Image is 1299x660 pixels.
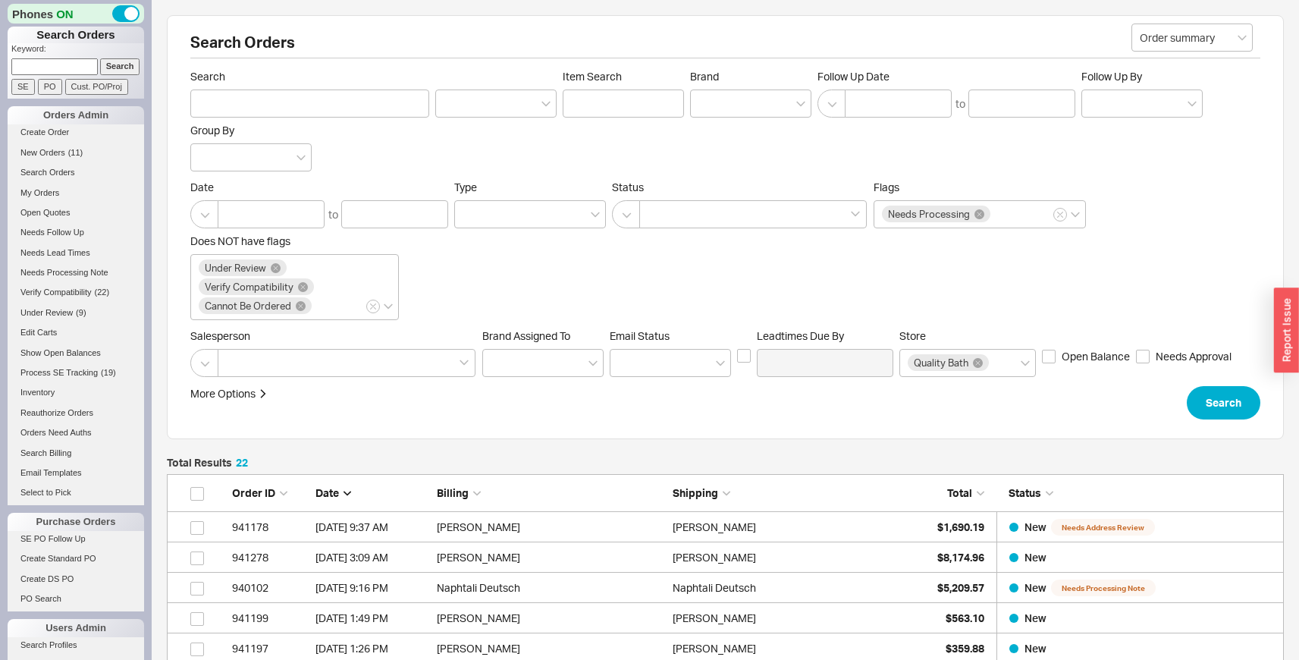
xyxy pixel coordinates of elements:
[95,288,110,297] span: ( 22 )
[1131,24,1253,52] input: Select...
[20,228,84,237] span: Needs Follow Up
[167,512,1284,542] a: 941178[DATE] 9:37 AM[PERSON_NAME][PERSON_NAME]$1,690.19New Needs Address Review
[8,245,144,261] a: Needs Lead Times
[937,551,984,564] span: $8,174.96
[541,101,551,107] svg: open menu
[1024,520,1046,533] span: New
[232,486,308,501] div: Order ID
[38,79,62,95] input: PO
[8,284,144,300] a: Verify Compatibility(22)
[8,145,144,161] a: New Orders(11)
[463,206,473,223] input: Type
[437,486,469,499] span: Billing
[914,357,968,368] span: Quality Bath
[315,486,339,499] span: Date
[315,542,429,573] div: 9/22/25 3:09 AM
[482,329,570,342] span: Brand Assigned To
[190,90,429,118] input: Search
[1081,70,1142,83] span: Follow Up By
[8,124,144,140] a: Create Order
[205,300,291,311] span: Cannot Be Ordered
[8,185,144,201] a: My Orders
[236,456,248,469] span: 22
[947,486,972,499] span: Total
[8,305,144,321] a: Under Review(9)
[8,551,144,567] a: Create Standard PO
[8,571,144,587] a: Create DS PO
[673,486,901,501] div: Shipping
[888,209,970,219] span: Needs Processing
[673,603,756,633] div: [PERSON_NAME]
[673,512,756,542] div: [PERSON_NAME]
[190,124,234,137] span: Group By
[205,262,266,273] span: Under Review
[8,165,144,181] a: Search Orders
[314,297,325,315] input: Does NOT have flags
[1051,580,1156,596] span: Needs Processing Note
[1188,101,1197,107] svg: open menu
[8,225,144,240] a: Needs Follow Up
[1042,350,1056,363] input: Open Balance
[8,485,144,501] a: Select to Pick
[315,512,429,542] div: 9/22/25 9:37 AM
[716,360,725,366] svg: open menu
[1051,519,1155,536] span: Needs Address Review
[190,386,256,401] div: More Options
[8,465,144,481] a: Email Templates
[190,329,476,343] span: Salesperson
[1187,386,1260,420] button: Search
[315,573,429,603] div: 9/21/25 9:16 PM
[65,79,128,95] input: Cust. PO/Proj
[673,573,756,603] div: Naphtali Deutsch
[955,96,965,112] div: to
[8,4,144,24] div: Phones
[190,181,448,194] span: Date
[1136,350,1150,363] input: Needs Approval
[205,281,293,292] span: Verify Compatibility
[899,329,926,342] span: Store
[232,512,308,542] div: 941178
[874,181,899,193] span: Flags
[996,486,1275,501] div: Status
[8,365,144,381] a: Process SE Tracking(19)
[8,325,144,341] a: Edit Carts
[563,90,684,118] input: Item Search
[437,603,665,633] div: [PERSON_NAME]
[991,354,1002,372] input: Store
[1024,581,1046,594] span: New
[612,181,868,194] span: Status
[8,205,144,221] a: Open Quotes
[937,520,984,533] span: $1,690.19
[437,512,665,542] div: [PERSON_NAME]
[232,603,308,633] div: 941199
[167,542,1284,573] a: 941278[DATE] 3:09 AM[PERSON_NAME][PERSON_NAME]$8,174.96New
[20,268,108,277] span: Needs Processing Note
[757,329,893,343] span: Leadtimes Due By
[8,385,144,401] a: Inventory
[56,6,74,22] span: ON
[100,58,140,74] input: Search
[1062,349,1130,364] span: Open Balance
[437,486,665,501] div: Billing
[698,95,709,112] input: Brand
[673,486,718,499] span: Shipping
[76,308,86,317] span: ( 9 )
[20,368,98,377] span: Process SE Tracking
[297,155,306,161] svg: open menu
[563,70,684,83] span: Item Search
[68,148,83,157] span: ( 11 )
[8,405,144,421] a: Reauthorize Orders
[8,619,144,637] div: Users Admin
[190,70,429,83] span: Search
[8,27,144,43] h1: Search Orders
[690,70,719,83] span: Brand
[454,181,477,193] span: Type
[8,425,144,441] a: Orders Need Auths
[8,513,144,531] div: Purchase Orders
[1053,208,1067,222] button: Flags
[1024,611,1046,624] span: New
[8,106,144,124] div: Orders Admin
[993,206,1003,223] input: Flags
[1024,551,1046,564] span: New
[167,573,1284,603] a: 940102[DATE] 9:16 PMNaphtali DeutschNaphtali Deutsch$5,209.57New Needs Processing Note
